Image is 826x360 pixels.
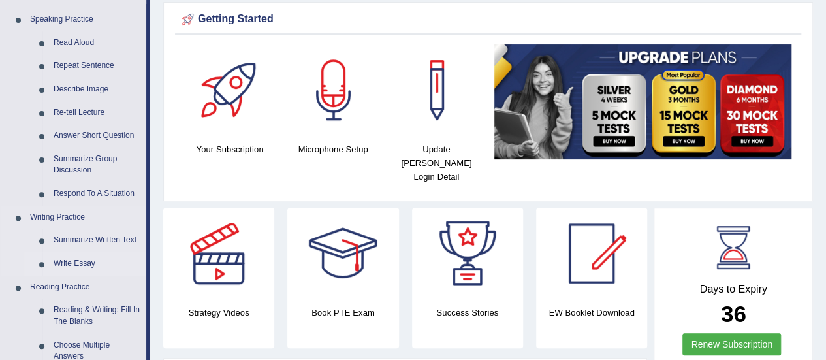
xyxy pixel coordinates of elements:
a: Describe Image [48,78,146,101]
a: Reading & Writing: Fill In The Blanks [48,299,146,333]
h4: Days to Expiry [669,284,798,295]
h4: Book PTE Exam [287,306,398,319]
a: Answer Short Question [48,124,146,148]
a: Speaking Practice [24,8,146,31]
a: Summarize Group Discussion [48,148,146,182]
a: Read Aloud [48,31,146,55]
a: Reading Practice [24,276,146,299]
div: Getting Started [178,10,798,29]
img: small5.jpg [494,44,791,159]
a: Renew Subscription [682,333,781,355]
a: Respond To A Situation [48,182,146,206]
h4: Success Stories [412,306,523,319]
h4: Update [PERSON_NAME] Login Detail [391,142,481,184]
h4: Strategy Videos [163,306,274,319]
a: Writing Practice [24,206,146,229]
a: Summarize Written Text [48,229,146,252]
h4: Your Subscription [185,142,275,156]
h4: EW Booklet Download [536,306,647,319]
a: Repeat Sentence [48,54,146,78]
b: 36 [721,301,746,327]
h4: Microphone Setup [288,142,378,156]
a: Write Essay [48,252,146,276]
a: Re-tell Lecture [48,101,146,125]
